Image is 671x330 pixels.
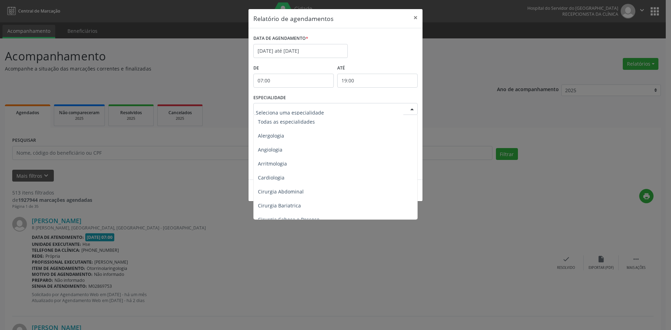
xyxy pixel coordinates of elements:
span: Alergologia [258,132,284,139]
span: Cirurgia Bariatrica [258,202,301,209]
label: ATÉ [337,63,418,74]
input: Selecione o horário final [337,74,418,88]
h5: Relatório de agendamentos [253,14,333,23]
label: ESPECIALIDADE [253,93,286,103]
label: DATA DE AGENDAMENTO [253,33,308,44]
label: De [253,63,334,74]
span: Arritmologia [258,160,287,167]
span: Cirurgia Cabeça e Pescoço [258,216,319,223]
input: Seleciona uma especialidade [256,105,403,119]
span: Cardiologia [258,174,284,181]
span: Angiologia [258,146,282,153]
button: Close [409,9,423,26]
span: Todas as especialidades [258,118,315,125]
input: Selecione uma data ou intervalo [253,44,348,58]
span: Cirurgia Abdominal [258,188,304,195]
input: Selecione o horário inicial [253,74,334,88]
